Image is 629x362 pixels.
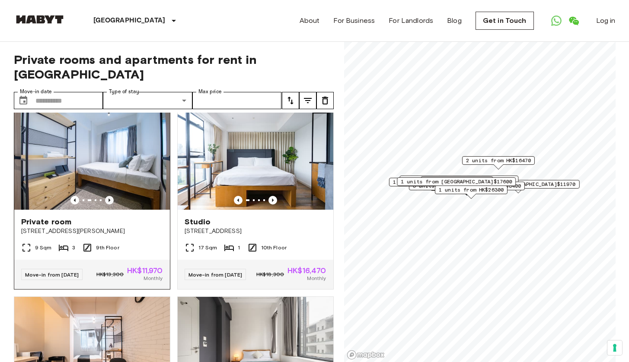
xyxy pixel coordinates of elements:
[21,227,163,236] span: [STREET_ADDRESS][PERSON_NAME]
[399,176,518,189] div: Map marker
[307,274,326,282] span: Monthly
[389,16,433,26] a: For Landlords
[185,217,211,227] span: Studio
[96,271,124,278] span: HK$13,300
[287,267,326,274] span: HK$16,470
[198,244,217,252] span: 17 Sqm
[457,180,579,193] div: Map marker
[14,15,66,24] img: Habyt
[109,88,139,95] label: Type of stay
[476,12,534,30] a: Get in Touch
[347,350,385,360] a: Mapbox logo
[596,16,616,26] a: Log in
[389,178,504,191] div: Map marker
[20,88,52,95] label: Move-in date
[300,16,320,26] a: About
[25,271,79,278] span: Move-in from [DATE]
[268,196,277,205] button: Previous image
[565,12,582,29] a: Open WeChat
[316,92,334,109] button: tune
[409,182,524,195] div: Map marker
[14,106,170,290] a: Marketing picture of unit HK-01-046-009-03Marketing picture of unit HK-01-046-009-03Previous imag...
[403,176,514,184] span: 2 units from [GEOGRAPHIC_DATA]$16000
[96,244,119,252] span: 9th Floor
[93,16,166,26] p: [GEOGRAPHIC_DATA]
[21,217,72,227] span: Private room
[282,92,299,109] button: tune
[35,244,52,252] span: 9 Sqm
[548,12,565,29] a: Open WhatsApp
[461,180,575,188] span: 12 units from [GEOGRAPHIC_DATA]$11970
[238,244,240,252] span: 1
[234,196,243,205] button: Previous image
[105,196,114,205] button: Previous image
[412,182,520,190] span: 5 units from [GEOGRAPHIC_DATA]$8400
[466,157,530,164] span: 2 units from HK$16470
[607,340,622,355] button: Your consent preferences for tracking technologies
[401,178,512,186] span: 1 units from [GEOGRAPHIC_DATA]$17600
[462,156,534,170] div: Map marker
[393,178,501,186] span: 1 units from [GEOGRAPHIC_DATA]$8520
[178,106,333,210] img: Marketing picture of unit HK-01-001-016-01
[424,177,489,185] span: 1 units from HK$10170
[434,186,507,199] div: Map marker
[261,244,287,252] span: 10th Floor
[256,271,284,278] span: HK$18,300
[447,16,462,26] a: Blog
[397,177,516,191] div: Map marker
[299,92,316,109] button: tune
[70,196,79,205] button: Previous image
[21,106,176,210] img: Marketing picture of unit HK-01-046-009-03
[198,88,222,95] label: Max price
[420,176,493,190] div: Map marker
[188,271,243,278] span: Move-in from [DATE]
[438,186,503,194] span: 1 units from HK$26300
[72,244,75,252] span: 3
[144,274,163,282] span: Monthly
[127,267,163,274] span: HK$11,970
[177,106,334,290] a: Marketing picture of unit HK-01-001-016-01Previous imagePrevious imageStudio[STREET_ADDRESS]17 Sq...
[15,92,32,109] button: Choose date
[333,16,375,26] a: For Business
[14,52,334,82] span: Private rooms and apartments for rent in [GEOGRAPHIC_DATA]
[185,227,326,236] span: [STREET_ADDRESS]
